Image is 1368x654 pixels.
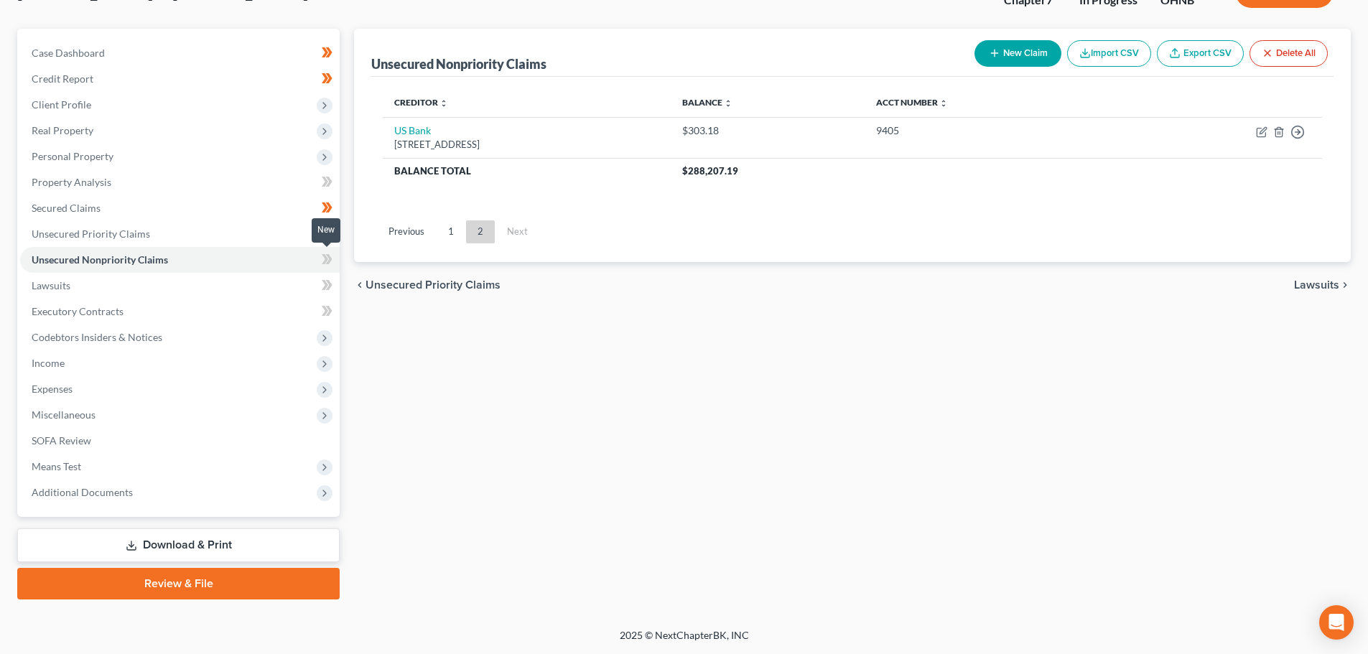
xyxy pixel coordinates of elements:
div: 2025 © NextChapterBK, INC [275,628,1094,654]
a: Unsecured Nonpriority Claims [20,247,340,273]
i: chevron_left [354,279,366,291]
span: Executory Contracts [32,305,124,317]
a: Case Dashboard [20,40,340,66]
a: Balance unfold_more [682,97,732,108]
a: Download & Print [17,528,340,562]
i: unfold_more [939,99,948,108]
a: Lawsuits [20,273,340,299]
a: Export CSV [1157,40,1244,67]
div: Open Intercom Messenger [1319,605,1354,640]
a: Previous [377,220,436,243]
a: Review & File [17,568,340,599]
span: Secured Claims [32,202,101,214]
button: New Claim [974,40,1061,67]
div: $303.18 [682,123,854,138]
div: 9405 [876,123,1104,138]
th: Balance Total [383,158,671,184]
span: Unsecured Priority Claims [366,279,501,291]
i: unfold_more [439,99,448,108]
button: chevron_left Unsecured Priority Claims [354,279,501,291]
button: Lawsuits chevron_right [1294,279,1351,291]
span: Additional Documents [32,486,133,498]
span: Unsecured Priority Claims [32,228,150,240]
a: 2 [466,220,495,243]
span: Codebtors Insiders & Notices [32,331,162,343]
a: Executory Contracts [20,299,340,324]
div: Unsecured Nonpriority Claims [371,55,546,73]
span: Lawsuits [32,279,70,291]
span: Lawsuits [1294,279,1339,291]
span: $288,207.19 [682,165,738,177]
a: US Bank [394,124,431,136]
span: Unsecured Nonpriority Claims [32,253,168,266]
span: Credit Report [32,73,93,85]
span: Personal Property [32,150,113,162]
button: Delete All [1250,40,1328,67]
span: Property Analysis [32,176,111,188]
button: Import CSV [1067,40,1151,67]
i: chevron_right [1339,279,1351,291]
a: Credit Report [20,66,340,92]
a: Creditor unfold_more [394,97,448,108]
span: Income [32,357,65,369]
span: Means Test [32,460,81,472]
i: unfold_more [724,99,732,108]
span: Expenses [32,383,73,395]
a: Property Analysis [20,169,340,195]
a: Secured Claims [20,195,340,221]
div: [STREET_ADDRESS] [394,138,659,151]
span: Case Dashboard [32,47,105,59]
a: Acct Number unfold_more [876,97,948,108]
span: Real Property [32,124,93,136]
div: New [312,218,340,242]
span: Miscellaneous [32,408,96,421]
span: Client Profile [32,98,91,111]
a: Unsecured Priority Claims [20,221,340,247]
a: 1 [437,220,465,243]
a: SOFA Review [20,428,340,454]
span: SOFA Review [32,434,91,447]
